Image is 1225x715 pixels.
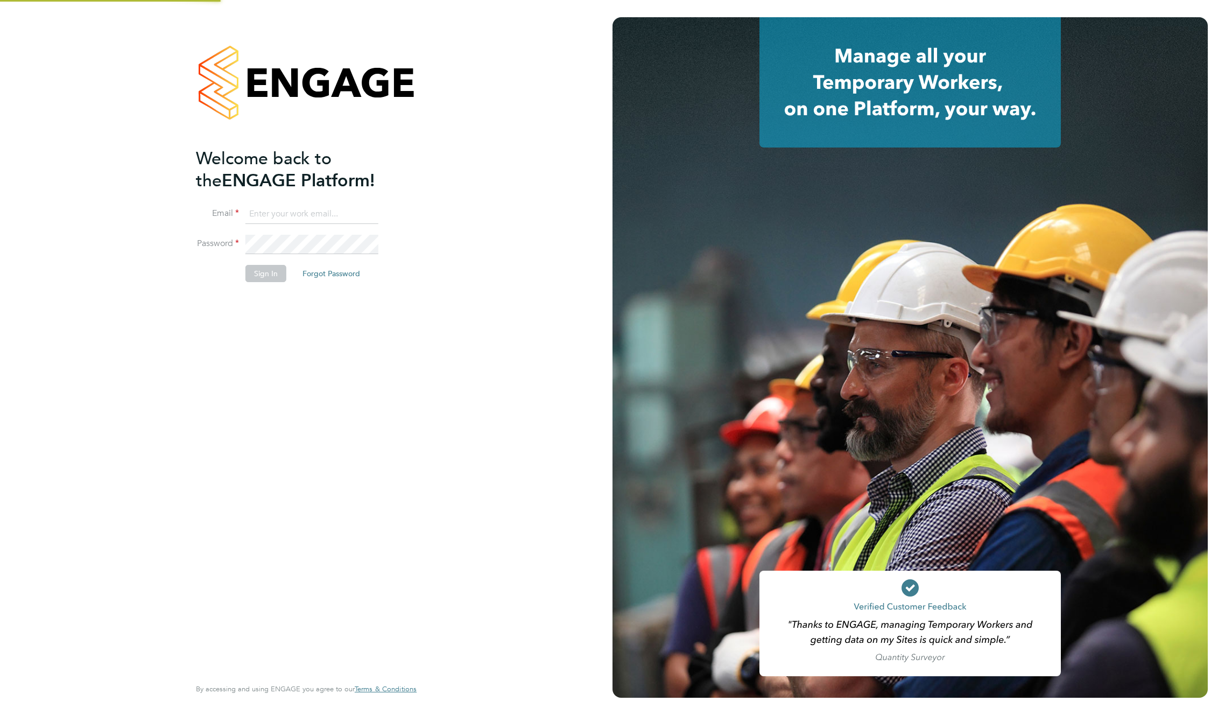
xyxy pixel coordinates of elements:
[196,208,239,219] label: Email
[245,205,378,224] input: Enter your work email...
[245,265,286,282] button: Sign In
[196,684,417,693] span: By accessing and using ENGAGE you agree to our
[294,265,369,282] button: Forgot Password
[196,148,332,191] span: Welcome back to the
[355,684,417,693] span: Terms & Conditions
[355,685,417,693] a: Terms & Conditions
[196,238,239,249] label: Password
[196,148,406,192] h2: ENGAGE Platform!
